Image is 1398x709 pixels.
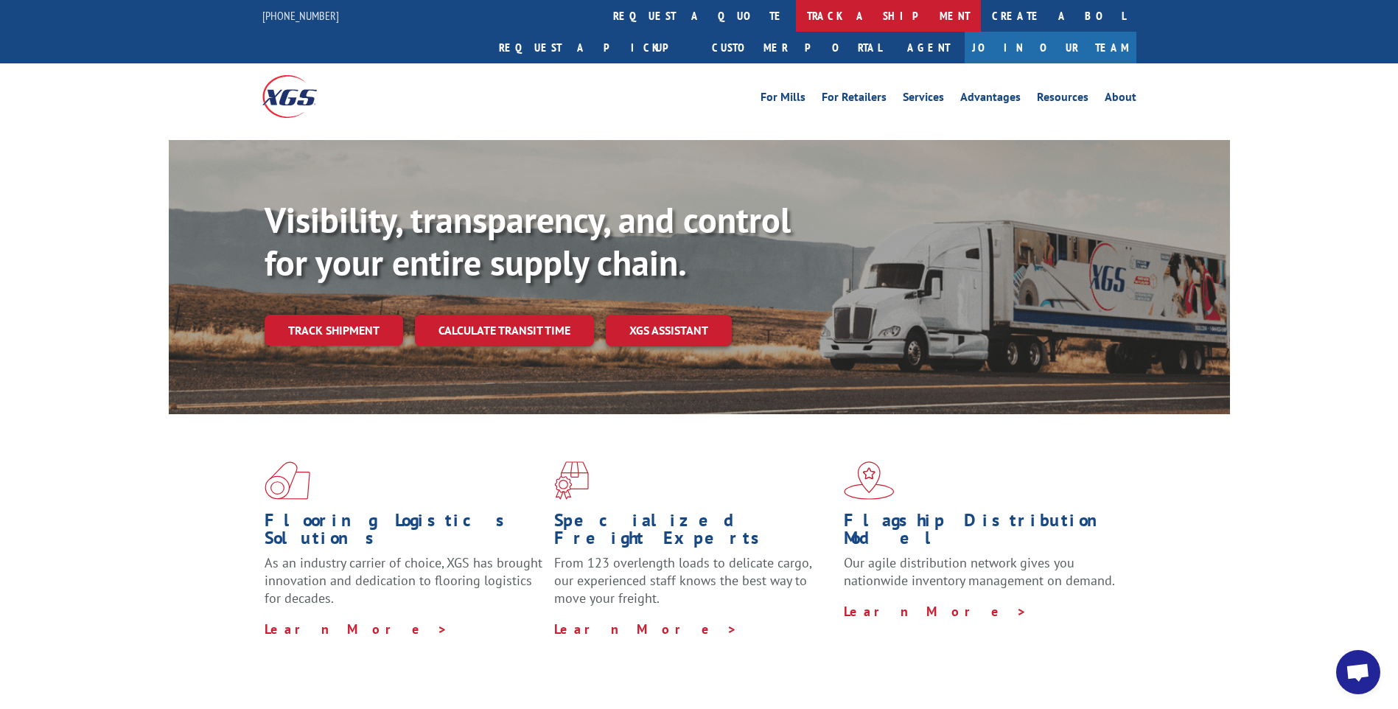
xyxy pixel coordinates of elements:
[265,461,310,500] img: xgs-icon-total-supply-chain-intelligence-red
[1105,91,1136,108] a: About
[960,91,1021,108] a: Advantages
[822,91,887,108] a: For Retailers
[892,32,965,63] a: Agent
[844,554,1115,589] span: Our agile distribution network gives you nationwide inventory management on demand.
[554,621,738,638] a: Learn More >
[965,32,1136,63] a: Join Our Team
[844,511,1122,554] h1: Flagship Distribution Model
[265,197,791,285] b: Visibility, transparency, and control for your entire supply chain.
[903,91,944,108] a: Services
[554,461,589,500] img: xgs-icon-focused-on-flooring-red
[262,8,339,23] a: [PHONE_NUMBER]
[265,554,542,607] span: As an industry carrier of choice, XGS has brought innovation and dedication to flooring logistics...
[701,32,892,63] a: Customer Portal
[265,621,448,638] a: Learn More >
[415,315,594,346] a: Calculate transit time
[761,91,805,108] a: For Mills
[488,32,701,63] a: Request a pickup
[554,511,833,554] h1: Specialized Freight Experts
[844,603,1027,620] a: Learn More >
[265,315,403,346] a: Track shipment
[844,461,895,500] img: xgs-icon-flagship-distribution-model-red
[1336,650,1380,694] div: Open chat
[1037,91,1088,108] a: Resources
[606,315,732,346] a: XGS ASSISTANT
[265,511,543,554] h1: Flooring Logistics Solutions
[554,554,833,620] p: From 123 overlength loads to delicate cargo, our experienced staff knows the best way to move you...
